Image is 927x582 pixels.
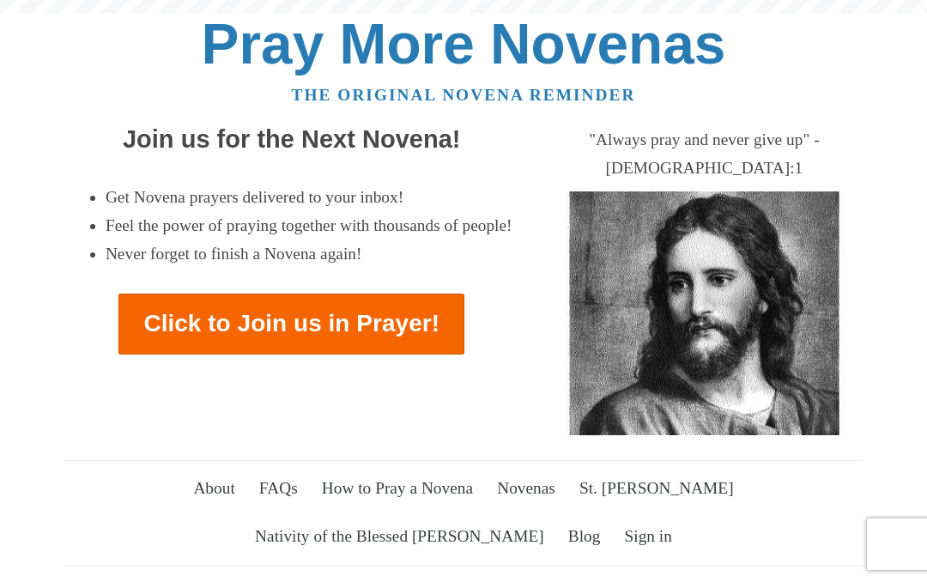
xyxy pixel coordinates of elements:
[64,126,519,154] h2: Join us for the Next Novena!
[106,240,512,269] li: Never forget to finish a Novena again!
[545,126,863,183] div: "Always pray and never give up" - [DEMOGRAPHIC_DATA]:1
[569,465,743,513] a: St. [PERSON_NAME]
[488,465,566,513] a: Novenas
[558,513,610,561] a: Blog
[245,513,554,561] a: Nativity of the Blessed [PERSON_NAME]
[184,465,245,513] a: About
[249,465,307,513] a: FAQs
[118,294,464,355] a: Click to Join us in Prayer!
[545,191,863,435] img: Jesus
[202,12,726,76] a: Pray More Novenas
[615,513,682,561] a: Sign in
[312,465,483,513] a: How to Pray a Novena
[292,86,636,104] a: The original novena reminder
[106,212,512,240] li: Feel the power of praying together with thousands of people!
[106,184,512,212] li: Get Novena prayers delivered to your inbox!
